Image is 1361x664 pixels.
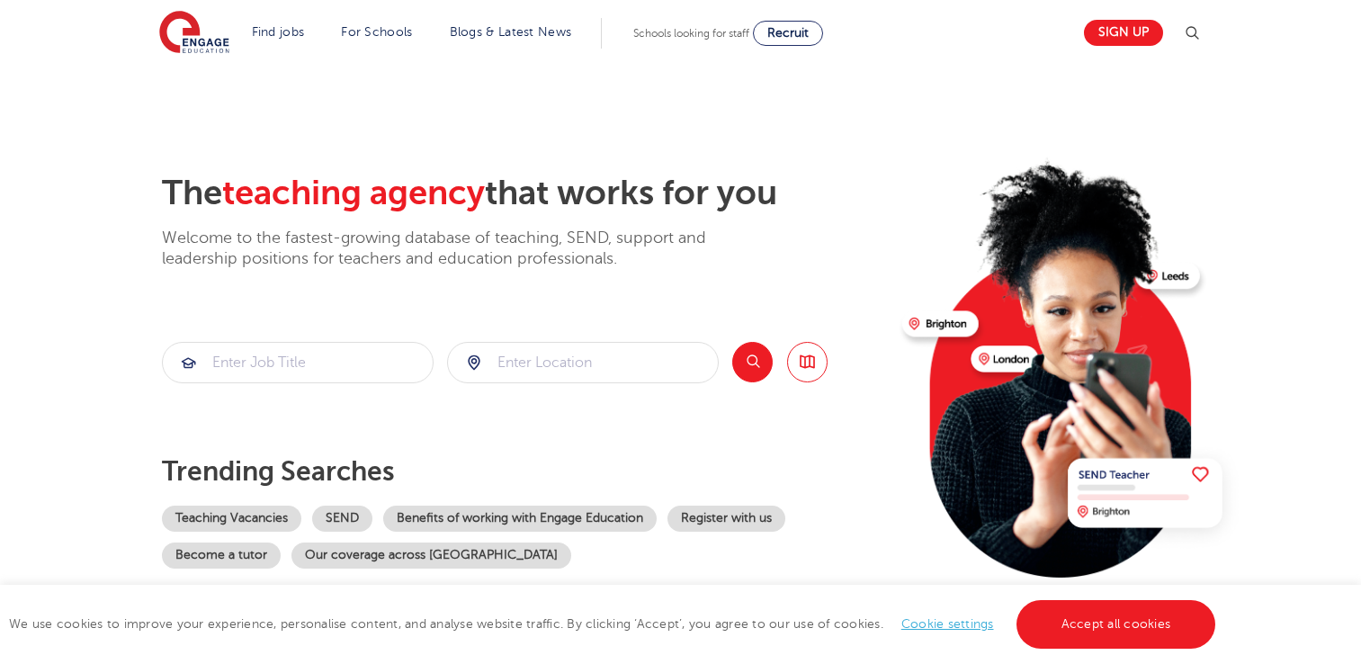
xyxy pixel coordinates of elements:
[341,25,412,39] a: For Schools
[312,506,372,532] a: SEND
[163,343,433,382] input: Submit
[162,543,281,569] a: Become a tutor
[1016,600,1216,649] a: Accept all cookies
[767,26,809,40] span: Recruit
[732,342,773,382] button: Search
[667,506,785,532] a: Register with us
[162,173,888,214] h2: The that works for you
[252,25,305,39] a: Find jobs
[222,174,485,212] span: teaching agency
[291,543,571,569] a: Our coverage across [GEOGRAPHIC_DATA]
[159,11,229,56] img: Engage Education
[162,455,888,488] p: Trending searches
[448,343,718,382] input: Submit
[1084,20,1163,46] a: Sign up
[901,617,994,631] a: Cookie settings
[9,617,1220,631] span: We use cookies to improve your experience, personalise content, and analyse website traffic. By c...
[162,342,434,383] div: Submit
[447,342,719,383] div: Submit
[753,21,823,46] a: Recruit
[633,27,749,40] span: Schools looking for staff
[162,228,756,270] p: Welcome to the fastest-growing database of teaching, SEND, support and leadership positions for t...
[383,506,657,532] a: Benefits of working with Engage Education
[450,25,572,39] a: Blogs & Latest News
[162,506,301,532] a: Teaching Vacancies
